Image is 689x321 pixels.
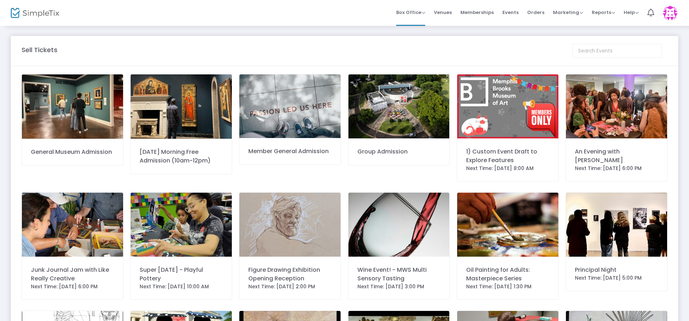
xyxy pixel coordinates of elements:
[566,193,667,257] img: 63886467643094562101CB68BD-37F6-406F-8A4C-7F584288E27A.JPG
[457,193,558,257] img: pexels-yigithan02-1108528.jpg
[248,283,332,290] div: Next Time: [DATE] 2:00 PM
[131,193,232,257] img: supersataug16.jpg
[22,193,123,257] img: June2025CollageParty-03.jpg
[248,266,332,283] div: Figure Drawing Exhibition Opening Reception
[575,147,658,165] div: An Evening with [PERSON_NAME]
[31,266,114,283] div: Junk Journal Jam with Like Really Creative
[239,74,341,138] img: 638458607791013569.png
[396,9,425,16] span: Box Office
[22,45,57,55] m-panel-title: Sell Tickets
[502,3,519,22] span: Events
[592,9,615,16] span: Reports
[131,74,232,139] img: IMG2935.jpeg
[460,3,494,22] span: Memberships
[575,274,658,282] div: Next Time: [DATE] 5:00 PM
[466,147,549,165] div: 1) Custom Event Draft to Explore Features
[466,165,549,172] div: Next Time: [DATE] 8:00 AM
[348,74,450,138] img: 3612310542560746538410739066308117450622664n.jpg
[575,165,658,172] div: Next Time: [DATE] 6:00 PM
[553,9,583,16] span: Marketing
[248,147,332,156] div: Member General Admission
[566,74,667,138] img: 6388898947328296552.jpg
[140,148,223,165] div: [DATE] Morning Free Admission (10am-12pm)
[457,74,558,138] img: 638876708666704279Untitleddesign.png
[348,193,450,257] img: Screenshot2025-03-24at10.42.00PM.png
[357,283,441,290] div: Next Time: [DATE] 3:00 PM
[31,148,114,156] div: General Museum Admission
[572,44,662,58] input: Search Events
[466,266,549,283] div: Oil Painting for Adults: Masterpiece Series
[22,74,123,139] img: IMG8039.JPG
[140,266,223,283] div: Super [DATE] - Playful Pottery
[575,266,658,274] div: Principal Night
[434,3,452,22] span: Venues
[466,283,549,290] div: Next Time: [DATE] 1:30 PM
[357,266,441,283] div: Wine Event! - MWS Multi Sensory Tasting
[140,283,223,290] div: Next Time: [DATE] 10:00 AM
[527,3,544,22] span: Orders
[624,9,639,16] span: Help
[357,147,441,156] div: Group Admission
[31,283,114,290] div: Next Time: [DATE] 6:00 PM
[239,193,341,257] img: 6388906568581996234.PortraitArtistFrankKocianMorrisMemphisTN-FrankMorris.jpg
